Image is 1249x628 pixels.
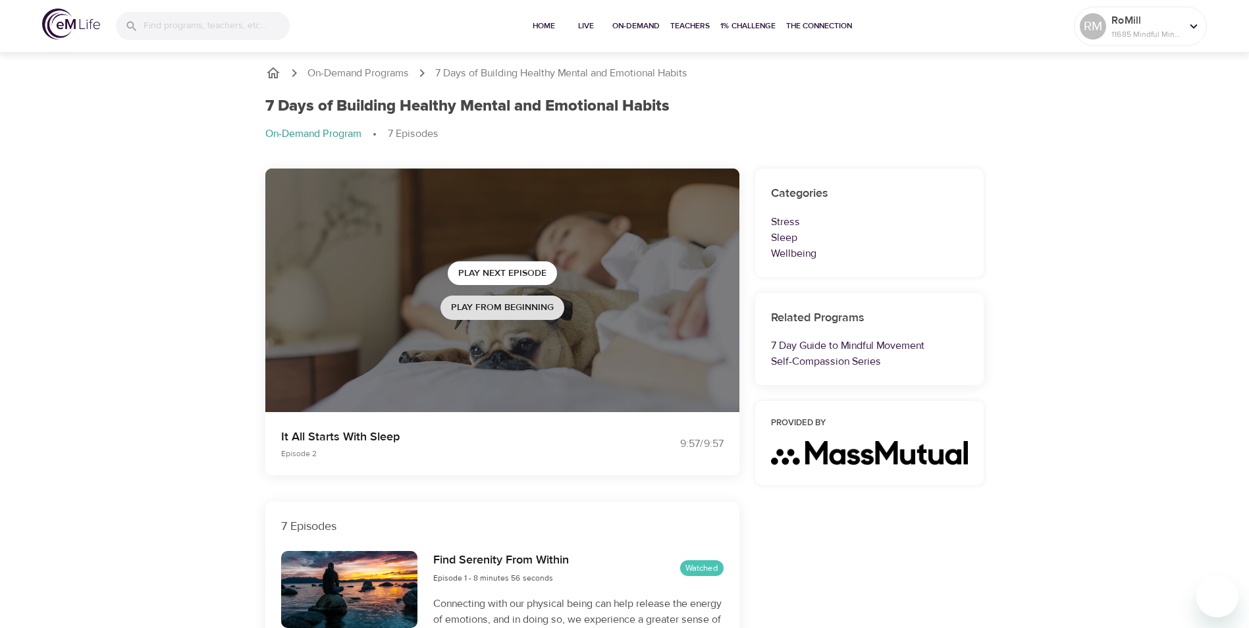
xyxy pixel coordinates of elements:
nav: breadcrumb [265,126,984,142]
span: Home [528,19,560,33]
p: It All Starts With Sleep [281,428,609,446]
p: Sleep [771,230,969,246]
h6: Provided by [771,417,969,431]
img: logo [42,9,100,39]
span: Play from beginning [451,300,554,316]
nav: breadcrumb [265,65,984,81]
span: Watched [680,562,724,575]
span: Episode 1 - 8 minutes 56 seconds [433,573,553,583]
span: 1% Challenge [720,19,776,33]
a: On-Demand Programs [307,66,409,81]
span: Teachers [670,19,710,33]
img: org_logo_175.jpg [771,441,969,465]
span: The Connection [786,19,852,33]
p: 7 Episodes [281,517,724,535]
button: Play from beginning [440,296,564,320]
p: 7 Days of Building Healthy Mental and Emotional Habits [435,66,687,81]
div: 9:57 / 9:57 [625,436,724,452]
p: Stress [771,214,969,230]
p: RoMill [1111,13,1181,28]
p: 11685 Mindful Minutes [1111,28,1181,40]
p: Wellbeing [771,246,969,261]
span: On-Demand [612,19,660,33]
span: Play Next Episode [458,265,546,282]
h6: Find Serenity From Within [433,551,569,570]
h6: Related Programs [771,309,969,328]
input: Find programs, teachers, etc... [144,12,290,40]
iframe: Button to launch messaging window [1196,575,1238,617]
div: RM [1080,13,1106,39]
span: Live [570,19,602,33]
p: 7 Episodes [388,126,438,142]
h1: 7 Days of Building Healthy Mental and Emotional Habits [265,97,670,116]
p: Episode 2 [281,448,609,459]
a: Self-Compassion Series [771,355,881,368]
p: On-Demand Program [265,126,361,142]
h6: Categories [771,184,969,203]
a: 7 Day Guide to Mindful Movement [771,339,924,352]
button: Play Next Episode [448,261,557,286]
